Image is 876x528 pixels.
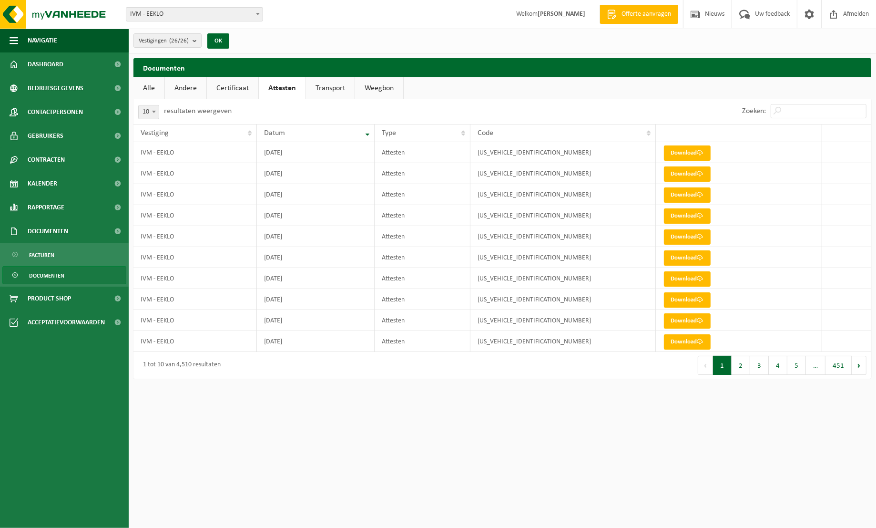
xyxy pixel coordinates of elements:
[28,52,63,76] span: Dashboard
[257,247,375,268] td: [DATE]
[133,58,871,77] h2: Documenten
[375,184,471,205] td: Attesten
[713,356,732,375] button: 1
[257,205,375,226] td: [DATE]
[355,77,403,99] a: Weegbon
[133,310,257,331] td: IVM - EEKLO
[138,357,221,374] div: 1 tot 10 van 4,510 resultaten
[470,205,655,226] td: [US_VEHICLE_IDENTIFICATION_NUMBER]
[470,226,655,247] td: [US_VEHICLE_IDENTIFICATION_NUMBER]
[133,247,257,268] td: IVM - EEKLO
[257,163,375,184] td: [DATE]
[470,310,655,331] td: [US_VEHICLE_IDENTIFICATION_NUMBER]
[732,356,750,375] button: 2
[664,208,711,224] a: Download
[825,356,852,375] button: 451
[787,356,806,375] button: 5
[470,247,655,268] td: [US_VEHICLE_IDENTIFICATION_NUMBER]
[375,331,471,352] td: Attesten
[257,289,375,310] td: [DATE]
[133,226,257,247] td: IVM - EEKLO
[133,77,164,99] a: Alle
[28,124,63,148] span: Gebruikers
[750,356,769,375] button: 3
[139,34,189,48] span: Vestigingen
[257,184,375,205] td: [DATE]
[375,142,471,163] td: Attesten
[133,142,257,163] td: IVM - EEKLO
[375,205,471,226] td: Attesten
[207,77,258,99] a: Certificaat
[28,311,105,334] span: Acceptatievoorwaarden
[664,250,711,266] a: Download
[126,8,263,21] span: IVM - EEKLO
[138,105,159,119] span: 10
[28,100,83,124] span: Contactpersonen
[133,331,257,352] td: IVM - EEKLO
[470,289,655,310] td: [US_VEHICLE_IDENTIFICATION_NUMBER]
[664,334,711,350] a: Download
[257,142,375,163] td: [DATE]
[169,38,189,44] count: (26/26)
[375,247,471,268] td: Attesten
[257,331,375,352] td: [DATE]
[664,313,711,329] a: Download
[126,7,263,21] span: IVM - EEKLO
[28,287,71,311] span: Product Shop
[165,77,206,99] a: Andere
[257,226,375,247] td: [DATE]
[375,163,471,184] td: Attesten
[207,33,229,49] button: OK
[257,310,375,331] td: [DATE]
[375,268,471,289] td: Attesten
[664,271,711,287] a: Download
[470,163,655,184] td: [US_VEHICLE_IDENTIFICATION_NUMBER]
[28,148,65,172] span: Contracten
[470,268,655,289] td: [US_VEHICLE_IDENTIFICATION_NUMBER]
[375,310,471,331] td: Attesten
[141,129,169,137] span: Vestiging
[806,356,825,375] span: …
[306,77,355,99] a: Transport
[600,5,678,24] a: Offerte aanvragen
[538,10,585,18] strong: [PERSON_NAME]
[769,356,787,375] button: 4
[164,107,232,115] label: resultaten weergeven
[470,142,655,163] td: [US_VEHICLE_IDENTIFICATION_NUMBER]
[619,10,673,19] span: Offerte aanvragen
[28,172,57,196] span: Kalender
[470,184,655,205] td: [US_VEHICLE_IDENTIFICATION_NUMBER]
[29,267,64,285] span: Documenten
[382,129,396,137] span: Type
[2,246,126,264] a: Facturen
[698,356,713,375] button: Previous
[257,268,375,289] td: [DATE]
[664,145,711,161] a: Download
[28,29,57,52] span: Navigatie
[742,108,766,115] label: Zoeken:
[664,187,711,203] a: Download
[139,105,159,119] span: 10
[664,166,711,182] a: Download
[264,129,285,137] span: Datum
[28,76,83,100] span: Bedrijfsgegevens
[28,196,64,219] span: Rapportage
[478,129,493,137] span: Code
[133,33,202,48] button: Vestigingen(26/26)
[664,292,711,308] a: Download
[664,229,711,245] a: Download
[133,289,257,310] td: IVM - EEKLO
[259,77,306,99] a: Attesten
[133,268,257,289] td: IVM - EEKLO
[133,184,257,205] td: IVM - EEKLO
[133,205,257,226] td: IVM - EEKLO
[375,226,471,247] td: Attesten
[29,246,54,264] span: Facturen
[852,356,866,375] button: Next
[470,331,655,352] td: [US_VEHICLE_IDENTIFICATION_NUMBER]
[133,163,257,184] td: IVM - EEKLO
[375,289,471,310] td: Attesten
[28,219,68,243] span: Documenten
[2,266,126,284] a: Documenten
